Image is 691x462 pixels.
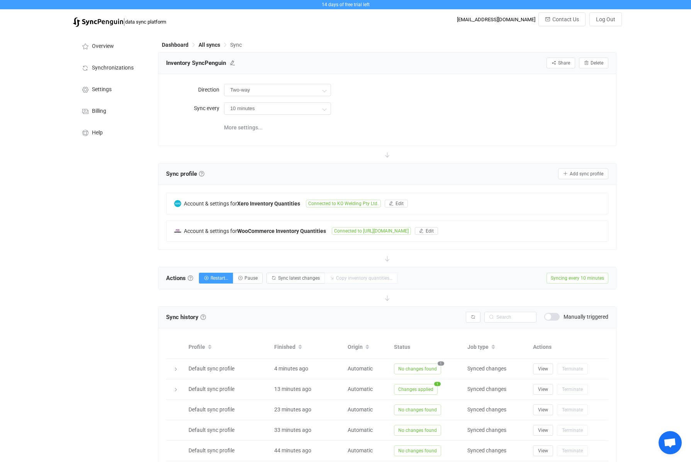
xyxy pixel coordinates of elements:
label: Sync every [166,100,224,116]
span: Account & settings for [184,200,237,207]
div: Actions [529,343,608,352]
span: Synced changes [467,365,506,372]
button: Copy inventory quantities… [324,273,397,284]
span: Terminate [562,428,583,433]
button: Restart… [199,273,233,284]
span: Default sync profile [188,406,234,413]
span: More settings... [224,120,263,135]
a: View [533,427,553,433]
div: [EMAIL_ADDRESS][DOMAIN_NAME] [457,17,535,22]
span: | [123,16,125,27]
span: Synced changes [467,427,506,433]
div: Automatic [344,385,390,394]
a: View [533,447,553,454]
span: 44 minutes ago [274,447,311,454]
span: Default sync profile [188,365,234,372]
span: Connected to [URL][DOMAIN_NAME] [332,227,411,235]
span: Syncing every 10 minutes [547,273,608,284]
span: Terminate [562,407,583,413]
button: View [533,404,553,415]
span: data sync platform [125,19,166,25]
div: Origin [344,341,390,354]
span: 4 minutes ago [274,365,308,372]
span: Manually triggered [564,314,608,319]
button: View [533,363,553,374]
button: Sync latest changes [267,273,325,284]
input: Model [224,84,331,96]
button: Edit [415,227,438,235]
a: View [533,386,553,392]
button: Terminate [557,404,588,415]
div: Automatic [344,446,390,455]
button: Delete [579,58,608,68]
span: Help [92,130,103,136]
span: Contact Us [552,16,579,22]
span: 1 [434,382,441,386]
span: Overview [92,43,114,49]
span: View [538,448,548,454]
span: Billing [92,108,106,114]
button: Contact Us [538,12,586,26]
span: No changes found [394,445,441,456]
div: Profile [185,341,270,354]
span: View [538,387,548,392]
span: Copy inventory quantities… [336,275,392,281]
span: Connected to KO Welding Pty Ltd. [306,200,381,207]
span: Log Out [596,16,615,22]
span: Edit [426,228,434,234]
span: Delete [591,60,603,66]
span: View [538,428,548,433]
span: No changes found [394,404,441,415]
div: Finished [270,341,344,354]
span: Account & settings for [184,228,237,234]
span: Terminate [562,366,583,372]
span: Share [558,60,570,66]
span: Default sync profile [188,447,234,454]
span: Terminate [562,448,583,454]
span: Pause [244,275,258,281]
a: Help [73,121,150,143]
button: View [533,425,553,436]
div: Automatic [344,364,390,373]
span: Synced changes [467,447,506,454]
span: No changes found [394,363,441,374]
span: Synced changes [467,386,506,392]
div: Breadcrumb [162,42,242,48]
span: 33 minutes ago [274,427,311,433]
span: Inventory SyncPenguin [166,57,226,69]
img: syncpenguin.svg [73,17,123,27]
span: Dashboard [162,42,188,48]
b: Xero Inventory Quantities [237,200,300,207]
span: Sync history [166,314,199,321]
a: View [533,406,553,413]
span: All syncs [199,42,220,48]
button: View [533,445,553,456]
span: Settings [92,87,112,93]
div: Automatic [344,426,390,435]
button: Terminate [557,363,588,374]
span: Changes applied [394,384,438,395]
a: Synchronizations [73,56,150,78]
button: View [533,384,553,395]
input: Model [224,102,331,115]
span: No changes found [394,425,441,436]
span: 13 minutes ago [274,386,311,392]
label: Direction [166,82,224,97]
span: 1 [438,361,444,365]
b: WooCommerce Inventory Quantities [237,228,326,234]
a: Overview [73,35,150,56]
span: View [538,366,548,372]
button: Pause [233,273,263,284]
span: Sync [230,42,242,48]
a: View [533,365,553,372]
span: Sync profile [166,168,204,180]
a: Billing [73,100,150,121]
button: Terminate [557,425,588,436]
a: |data sync platform [73,16,166,27]
button: Share [547,58,575,68]
span: Terminate [562,387,583,392]
button: Add sync profile [558,168,608,179]
span: Default sync profile [188,427,234,433]
div: Status [390,343,463,352]
span: Synchronizations [92,65,134,71]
